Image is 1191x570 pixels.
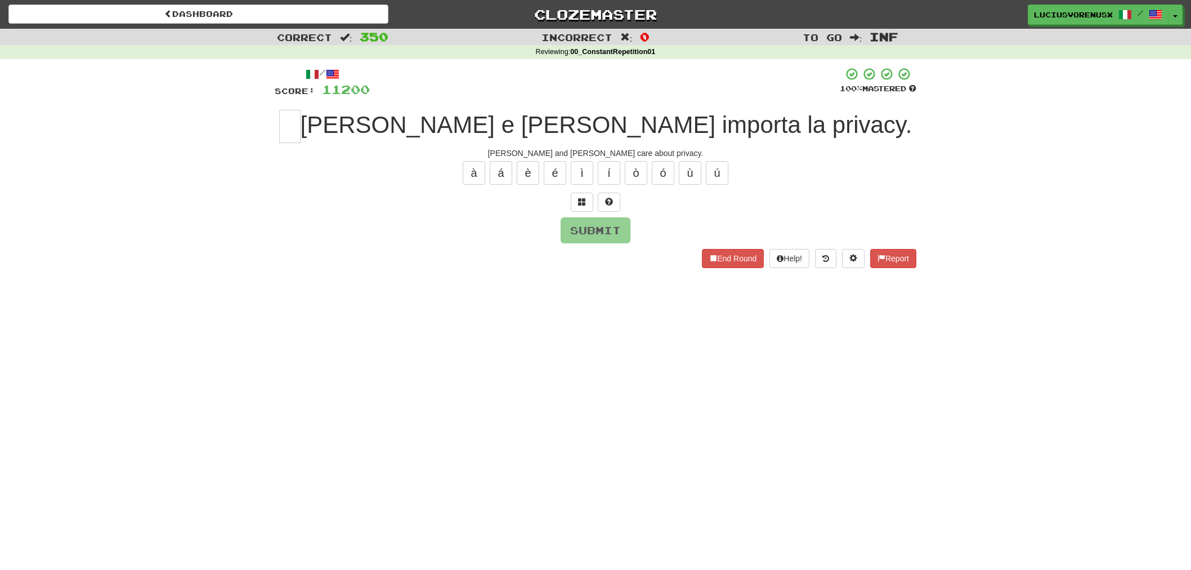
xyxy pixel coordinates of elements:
[275,86,315,96] span: Score:
[571,161,593,185] button: ì
[1028,5,1168,25] a: LuciusVorenusX /
[322,82,370,96] span: 11200
[544,161,566,185] button: é
[275,67,370,81] div: /
[870,249,916,268] button: Report
[571,193,593,212] button: Switch sentence to multiple choice alt+p
[652,161,674,185] button: ó
[702,249,764,268] button: End Round
[840,84,916,94] div: Mastered
[620,33,633,42] span: :
[301,112,912,138] span: [PERSON_NAME] e [PERSON_NAME] importa la privacy.
[598,193,620,212] button: Single letter hint - you only get 1 per sentence and score half the points! alt+h
[815,249,836,268] button: Round history (alt+y)
[561,217,630,243] button: Submit
[840,84,862,93] span: 100 %
[541,32,612,43] span: Incorrect
[275,148,916,159] div: [PERSON_NAME] and [PERSON_NAME] care about privacy.
[570,48,655,56] strong: 00_ConstantRepetition01
[490,161,512,185] button: á
[405,5,785,24] a: Clozemaster
[640,30,650,43] span: 0
[8,5,388,24] a: Dashboard
[360,30,388,43] span: 350
[463,161,485,185] button: à
[1138,9,1143,17] span: /
[340,33,352,42] span: :
[277,32,332,43] span: Correct
[625,161,647,185] button: ò
[870,30,898,43] span: Inf
[598,161,620,185] button: í
[517,161,539,185] button: è
[803,32,842,43] span: To go
[679,161,701,185] button: ù
[850,33,862,42] span: :
[706,161,728,185] button: ú
[1034,10,1113,20] span: LuciusVorenusX
[769,249,809,268] button: Help!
